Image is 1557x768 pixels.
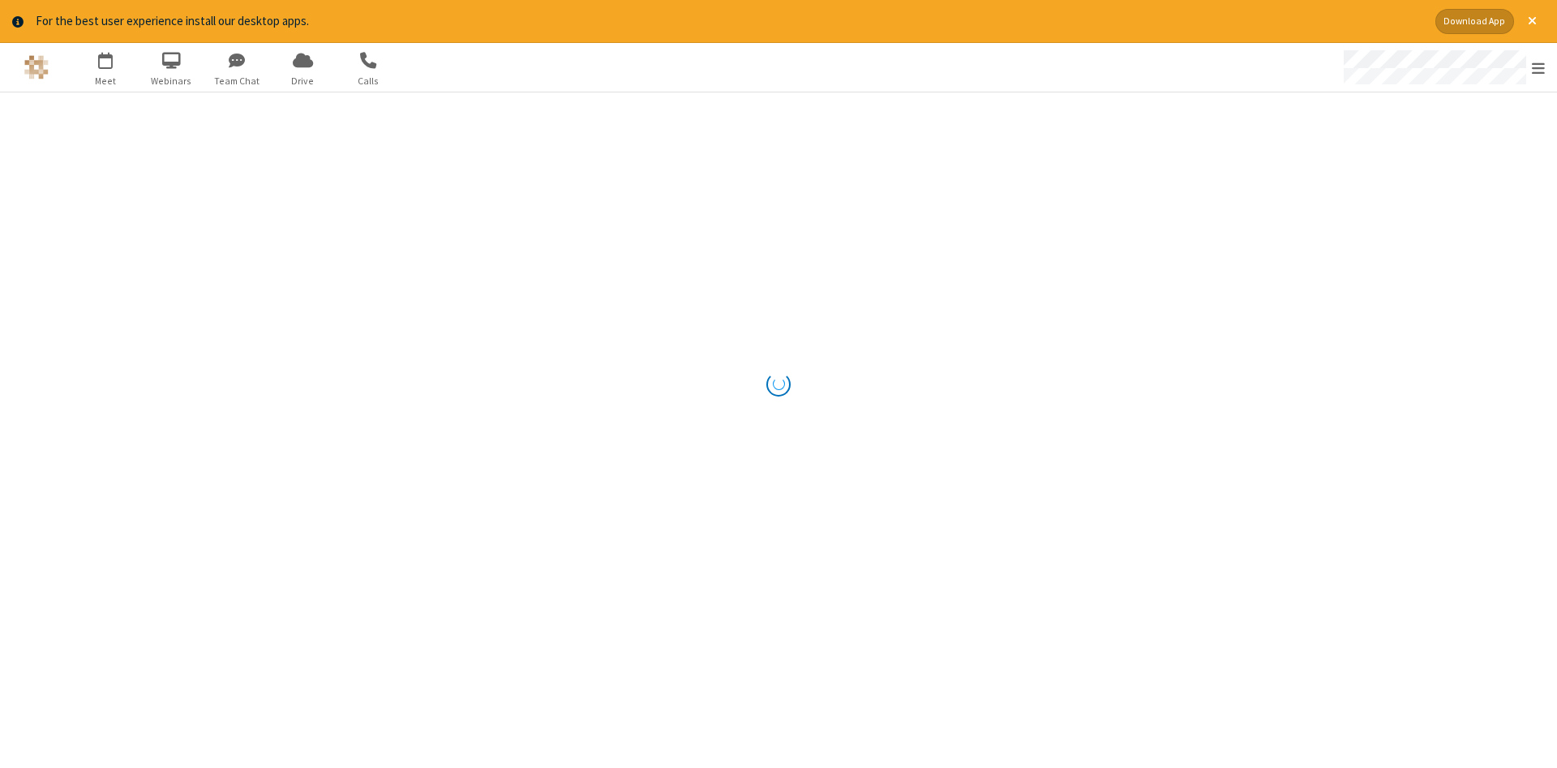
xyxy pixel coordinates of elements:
img: QA Selenium DO NOT DELETE OR CHANGE [24,55,49,79]
span: Meet [75,74,136,88]
span: Drive [272,74,333,88]
button: Download App [1435,9,1514,34]
span: Webinars [141,74,202,88]
button: Close alert [1520,9,1545,34]
span: Team Chat [207,74,268,88]
button: Logo [6,43,66,92]
span: Calls [338,74,399,88]
div: For the best user experience install our desktop apps. [36,12,1423,31]
div: Open menu [1328,43,1557,92]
